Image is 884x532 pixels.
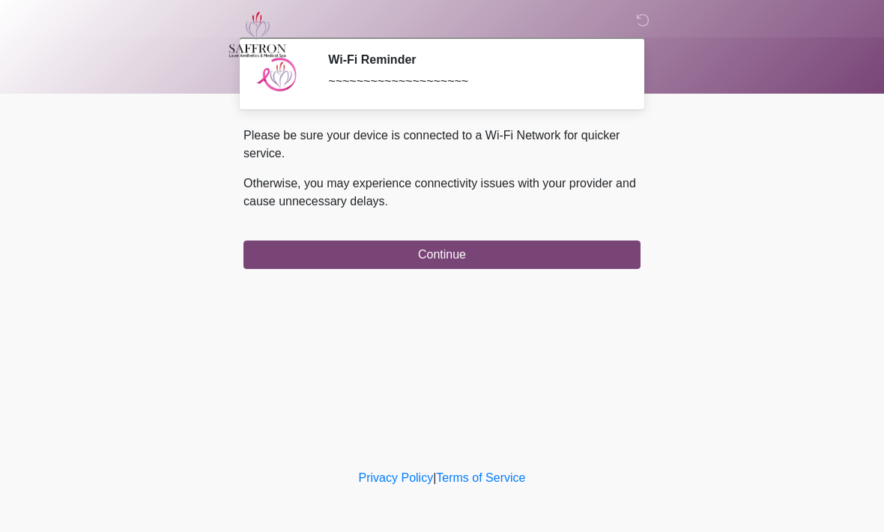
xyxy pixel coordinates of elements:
[255,52,300,97] img: Agent Avatar
[243,127,641,163] p: Please be sure your device is connected to a Wi-Fi Network for quicker service.
[243,175,641,211] p: Otherwise, you may experience connectivity issues with your provider and cause unnecessary delays
[385,195,388,208] span: .
[359,471,434,484] a: Privacy Policy
[433,471,436,484] a: |
[243,241,641,269] button: Continue
[228,11,287,58] img: Saffron Laser Aesthetics and Medical Spa Logo
[328,73,618,91] div: ~~~~~~~~~~~~~~~~~~~~
[436,471,525,484] a: Terms of Service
